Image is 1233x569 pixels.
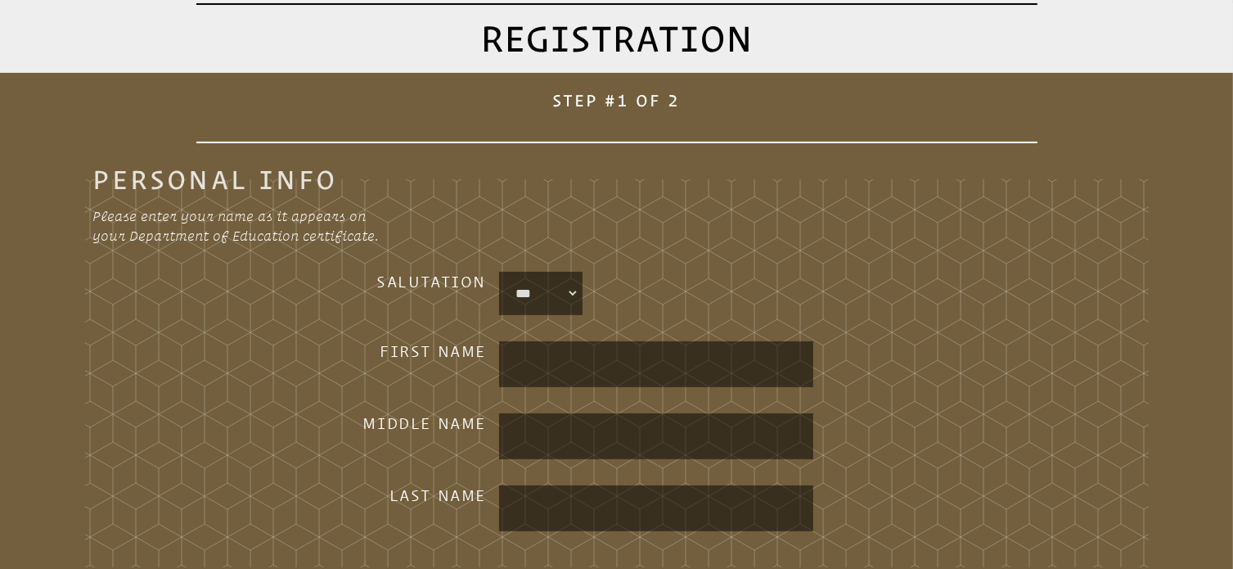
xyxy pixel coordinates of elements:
select: persons_salutation [502,275,579,312]
h3: Middle Name [224,413,486,433]
h1: Registration [196,3,1037,73]
p: Please enter your name as it appears on your Department of Education certificate. [93,206,617,246]
h3: First Name [224,341,486,361]
h3: Last Name [224,485,486,505]
legend: Personal Info [93,169,338,189]
h3: Salutation [224,272,486,291]
h1: Step #1 of 2 [196,79,1037,143]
